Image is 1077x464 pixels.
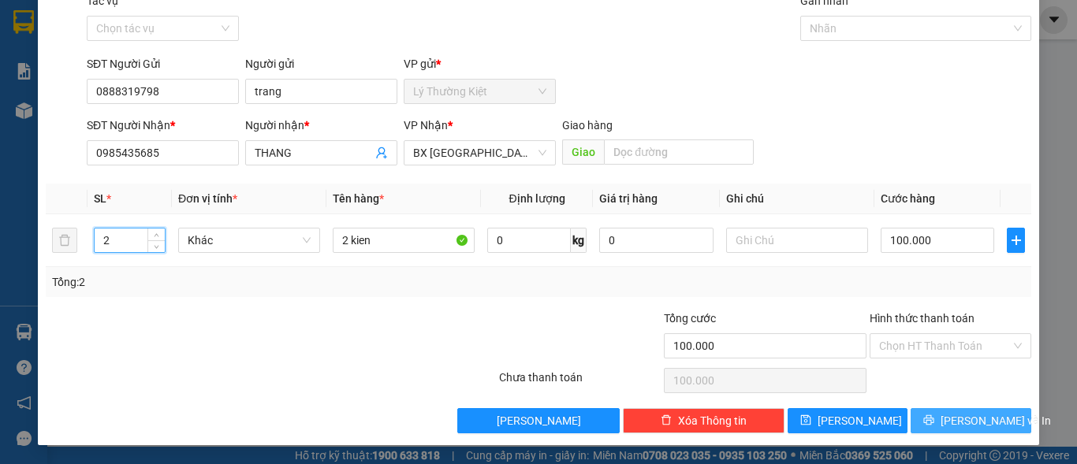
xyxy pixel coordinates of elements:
div: Người nhận [245,117,397,134]
button: [PERSON_NAME] [457,408,619,433]
span: Tổng cước [664,312,716,325]
label: Hình thức thanh toán [870,312,975,325]
span: Decrease Value [147,240,165,252]
span: down [152,242,162,251]
span: printer [923,414,934,427]
span: Định lượng [509,192,565,205]
span: Cước hàng [881,192,935,205]
span: SL [94,192,106,205]
span: Giao hàng [562,119,613,132]
span: Đơn vị tính [178,192,237,205]
span: [PERSON_NAME] và In [941,412,1051,429]
span: Giá trị hàng [599,192,658,205]
div: SĐT Người Gửi [87,55,239,72]
th: Ghi chú [720,184,874,214]
div: Chưa thanh toán [498,369,662,396]
span: [PERSON_NAME] [818,412,902,429]
span: Khác [188,228,311,252]
button: delete [52,228,77,253]
button: save[PERSON_NAME] [788,408,908,433]
button: deleteXóa Thông tin [623,408,784,433]
span: Giao [562,139,604,165]
span: delete [661,414,672,427]
span: kg [571,228,587,253]
span: Lý Thường Kiệt [413,80,546,103]
div: VP gửi [404,55,556,72]
span: Xóa Thông tin [678,412,747,429]
div: SĐT Người Nhận [87,117,239,134]
span: [PERSON_NAME] [497,412,581,429]
input: Dọc đường [604,139,754,165]
span: BX Tân Châu [413,141,546,165]
span: Tên hàng [333,192,384,205]
span: Increase Value [147,228,165,240]
span: save [800,414,811,427]
input: 0 [599,228,713,253]
button: printer[PERSON_NAME] và In [911,408,1031,433]
span: user-add [375,147,388,159]
button: plus [1007,228,1025,253]
span: plus [1008,234,1024,247]
div: Tổng: 2 [52,273,417,291]
div: Người gửi [245,55,397,72]
input: VD: Bàn, Ghế [333,228,475,253]
span: VP Nhận [404,119,448,132]
span: up [152,231,162,240]
input: Ghi Chú [726,228,868,253]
